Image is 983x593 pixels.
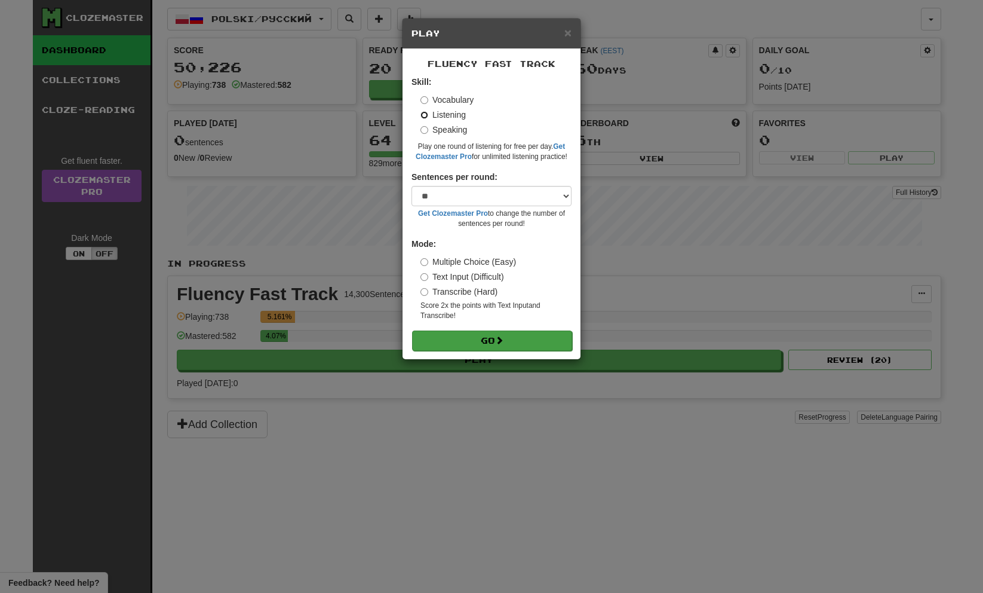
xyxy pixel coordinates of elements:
input: Speaking [420,126,428,134]
button: Go [412,331,572,351]
span: Fluency Fast Track [428,59,555,69]
a: Get Clozemaster Pro [418,209,488,218]
input: Multiple Choice (Easy) [420,258,428,266]
small: Play one round of listening for free per day. for unlimited listening practice! [411,142,572,162]
small: to change the number of sentences per round! [411,209,572,229]
input: Text Input (Difficult) [420,273,428,281]
input: Transcribe (Hard) [420,288,428,296]
label: Text Input (Difficult) [420,271,504,283]
span: × [564,26,572,39]
button: Close [564,26,572,39]
input: Listening [420,111,428,119]
h5: Play [411,27,572,39]
label: Transcribe (Hard) [420,286,497,298]
label: Vocabulary [420,94,474,106]
strong: Mode: [411,239,436,249]
small: Score 2x the points with Text Input and Transcribe ! [420,301,572,321]
input: Vocabulary [420,96,428,104]
label: Speaking [420,124,467,136]
label: Listening [420,109,466,121]
strong: Skill: [411,77,431,87]
label: Sentences per round: [411,171,497,183]
label: Multiple Choice (Easy) [420,256,516,268]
